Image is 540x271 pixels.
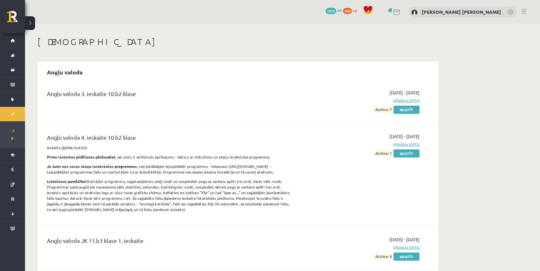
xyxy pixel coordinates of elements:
[393,106,419,114] a: Skatīt
[7,11,25,27] a: Rīgas 1. Tālmācības vidusskola
[47,179,86,184] strong: Lietošanas pamācība!
[343,8,352,14] span: 560
[326,8,336,14] span: 1314
[326,8,342,13] a: 1314 mP
[353,8,357,13] span: xp
[47,236,292,248] div: Angļu valoda JK 11.b3 klase 1. ieskaite
[393,253,419,261] a: Skatīt
[301,98,419,104] span: Pārbaudīta
[411,9,418,16] img: Adrians Viesturs Pārums
[374,253,393,260] span: Atzīme: 8
[422,9,501,15] a: [PERSON_NAME] [PERSON_NAME]
[41,65,89,79] h2: Angļu valoda
[47,178,292,212] p: Startējiet programmu, sagatavojieties skaļi runāt un nospiediet pogu ar sarkanu aplīti (record). ...
[374,150,393,157] span: Atzīme: 1
[393,149,419,158] a: Skatīt
[374,106,393,113] span: Atzīme: 7
[47,89,292,101] div: Angļu valoda 3. ieskaite 10.b2 klase
[47,133,292,145] div: Angļu valoda 4. ieskaite 10.b2 klase
[38,37,438,47] h1: [DEMOGRAPHIC_DATA]
[301,245,419,251] span: Pārbaudīta
[47,164,137,169] strong: Ja Jums nav savas skaņu ierakstošas programmas
[389,133,419,140] span: [DATE] - [DATE]
[47,145,292,150] p: Ieskaite jāpilda mutiski.
[389,89,419,96] span: [DATE] - [DATE]
[301,142,419,148] span: Pārbaudīta
[47,154,116,159] strong: Pirms ieskaites pildīšanas pārbaudiet
[47,154,292,160] p: , vai Jums ir atbilstošs aprīkojums - dators ar mikrofonu un skaņu ierakstoša programma.
[343,8,360,13] a: 560 xp
[337,8,342,13] span: mP
[389,236,419,243] span: [DATE] - [DATE]
[47,163,292,175] p: , tad piedāvājam lejupielādēt programmu - Wavosaur [URL][DOMAIN_NAME] - Lejuplādējiet programmas ...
